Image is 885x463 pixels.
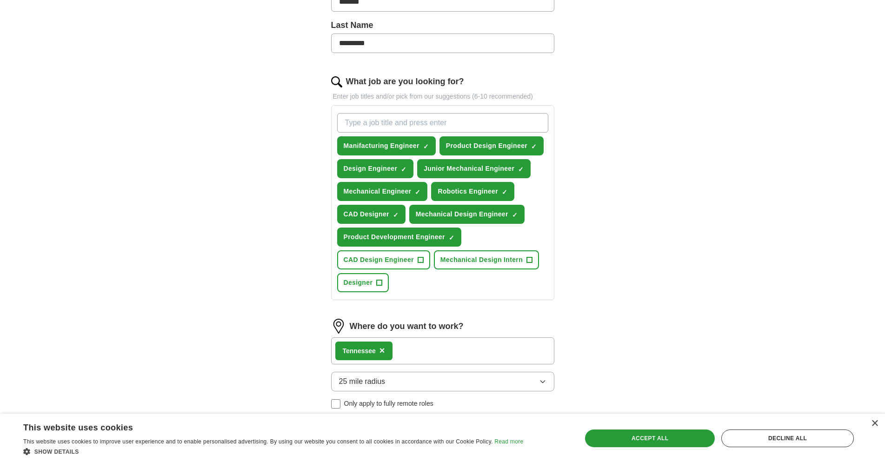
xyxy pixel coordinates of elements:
[344,209,389,219] span: CAD Designer
[337,113,548,133] input: Type a job title and press enter
[337,182,428,201] button: Mechanical Engineer✓
[331,319,346,334] img: location.png
[339,376,386,387] span: 25 mile radius
[343,346,376,356] div: nnessee
[440,255,523,265] span: Mechanical Design Intern
[331,372,554,391] button: 25 mile radius
[401,166,406,173] span: ✓
[585,429,715,447] div: Accept all
[424,164,514,174] span: Junior Mechanical Engineer
[337,250,430,269] button: CAD Design Engineer
[439,136,544,155] button: Product Design Engineer✓
[337,228,461,247] button: Product Development Engineer✓
[344,399,433,409] span: Only apply to fully remote roles
[721,429,854,447] div: Decline all
[449,234,454,242] span: ✓
[344,255,414,265] span: CAD Design Engineer
[331,92,554,101] p: Enter job titles and/or pick from our suggestions (6-10 recommended)
[531,143,537,150] span: ✓
[350,320,464,333] label: Where do you want to work?
[494,438,523,445] a: Read more, opens a new window
[346,75,464,88] label: What job are you looking for?
[512,211,518,219] span: ✓
[409,205,525,224] button: Mechanical Design Engineer✓
[23,447,523,456] div: Show details
[438,187,498,196] span: Robotics Engineer
[344,141,419,151] span: Manifacturing Engineer
[23,438,493,445] span: This website uses cookies to improve user experience and to enable personalised advertising. By u...
[337,136,436,155] button: Manifacturing Engineer✓
[502,188,507,196] span: ✓
[337,273,389,292] button: Designer
[415,188,420,196] span: ✓
[23,419,500,433] div: This website uses cookies
[423,143,429,150] span: ✓
[518,166,524,173] span: ✓
[416,209,508,219] span: Mechanical Design Engineer
[871,420,878,427] div: Close
[344,278,373,288] span: Designer
[379,344,385,358] button: ×
[431,182,514,201] button: Robotics Engineer✓
[343,347,350,355] strong: Te
[344,164,398,174] span: Design Engineer
[393,211,399,219] span: ✓
[331,76,342,87] img: search.png
[331,399,340,409] input: Only apply to fully remote roles
[344,232,445,242] span: Product Development Engineer
[344,187,412,196] span: Mechanical Engineer
[337,159,414,178] button: Design Engineer✓
[337,205,406,224] button: CAD Designer✓
[34,449,79,455] span: Show details
[379,345,385,356] span: ×
[434,250,539,269] button: Mechanical Design Intern
[331,19,554,32] label: Last Name
[417,159,531,178] button: Junior Mechanical Engineer✓
[446,141,527,151] span: Product Design Engineer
